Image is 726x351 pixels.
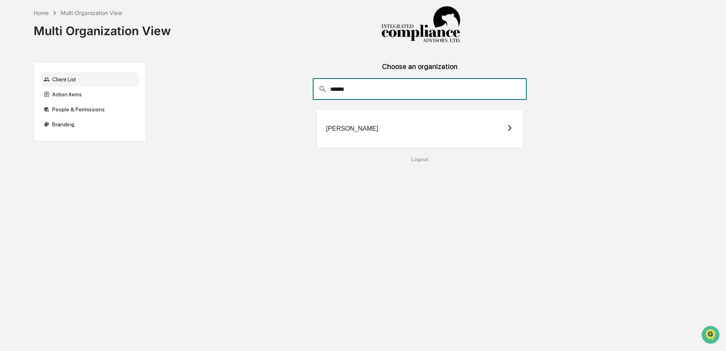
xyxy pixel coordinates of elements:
div: Home [34,9,49,16]
span: Pylon [79,134,96,140]
div: Logout [152,156,687,162]
span: Preclearance [16,99,51,107]
div: consultant-dashboard__filter-organizations-search-bar [313,79,527,100]
div: Multi Organization View [34,17,171,38]
a: 🗄️Attestations [54,96,101,111]
div: We're available if you need us! [27,68,100,75]
p: How can we help? [8,17,144,29]
div: Client List [40,72,139,86]
div: Action Items [40,87,139,101]
span: Data Lookup [16,114,50,122]
div: People & Permissions [40,102,139,116]
a: 🖐️Preclearance [5,96,54,111]
img: Integrated Compliance Advisors [381,6,460,43]
span: Attestations [65,99,98,107]
div: 🔎 [8,115,14,122]
div: Branding [40,117,139,131]
div: [PERSON_NAME] [326,125,378,132]
div: Start new chat [27,60,130,68]
img: 1746055101610-c473b297-6a78-478c-a979-82029cc54cd1 [8,60,22,75]
div: 🗄️ [57,100,64,107]
a: Powered byPylon [56,133,96,140]
iframe: Open customer support [701,325,722,346]
div: Choose an organization [152,62,687,79]
button: Start new chat [134,63,144,72]
div: 🖐️ [8,100,14,107]
input: Clear [21,36,130,44]
a: 🔎Data Lookup [5,111,53,126]
div: Multi Organization View [60,9,122,16]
